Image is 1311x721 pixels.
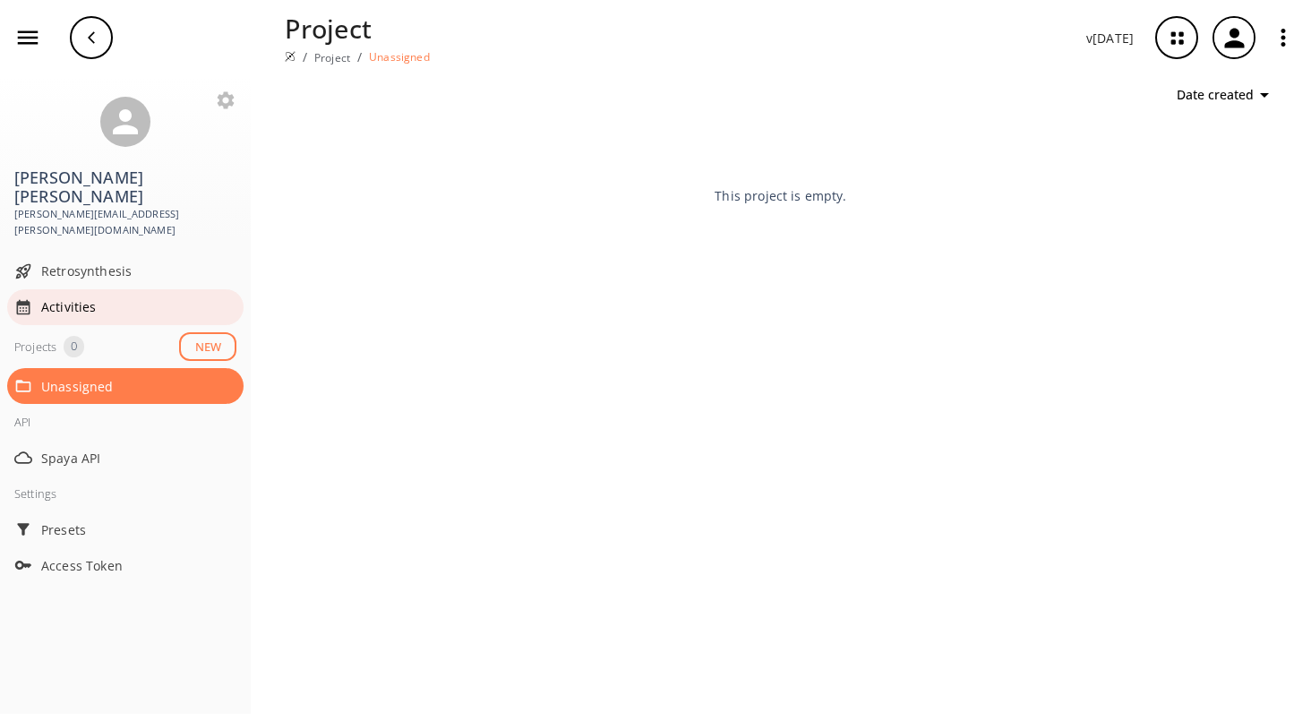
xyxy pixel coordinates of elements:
a: Project [314,50,350,65]
span: Activities [41,297,236,316]
span: Access Token [41,556,236,575]
span: Presets [41,520,236,539]
span: 0 [64,338,84,356]
p: This project is empty. [715,186,846,205]
p: Project [285,9,430,47]
div: Projects [14,336,56,357]
div: Access Token [7,547,244,583]
span: Retrosynthesis [41,262,236,280]
h3: [PERSON_NAME] [PERSON_NAME] [14,168,236,206]
div: Retrosynthesis [7,253,244,289]
span: [PERSON_NAME][EMAIL_ADDRESS][PERSON_NAME][DOMAIN_NAME] [14,206,236,239]
button: NEW [179,332,236,362]
p: v [DATE] [1086,29,1134,47]
div: Presets [7,511,244,547]
li: / [357,47,362,66]
div: Spaya API [7,440,244,476]
span: Unassigned [41,377,236,396]
div: Unassigned [7,368,244,404]
div: Activities [7,289,244,325]
img: Spaya logo [285,51,296,62]
li: / [303,47,307,66]
button: Date created [1170,79,1282,112]
p: Unassigned [369,49,430,64]
span: Spaya API [41,449,236,468]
